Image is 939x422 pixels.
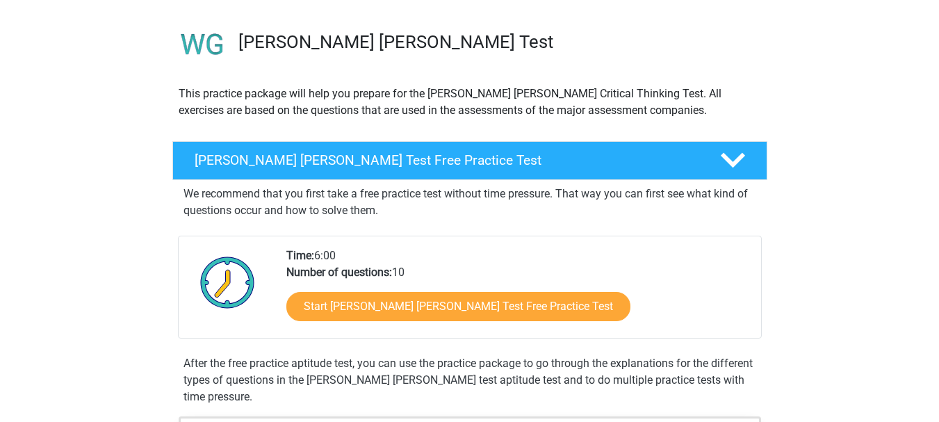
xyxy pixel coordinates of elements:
[286,249,314,262] b: Time:
[183,186,756,219] p: We recommend that you first take a free practice test without time pressure. That way you can fir...
[179,86,761,119] p: This practice package will help you prepare for the [PERSON_NAME] [PERSON_NAME] Critical Thinking...
[238,31,756,53] h3: [PERSON_NAME] [PERSON_NAME] Test
[276,247,760,338] div: 6:00 10
[173,15,232,74] img: watson glaser test
[195,152,698,168] h4: [PERSON_NAME] [PERSON_NAME] Test Free Practice Test
[193,247,263,317] img: Clock
[286,266,392,279] b: Number of questions:
[167,141,773,180] a: [PERSON_NAME] [PERSON_NAME] Test Free Practice Test
[286,292,630,321] a: Start [PERSON_NAME] [PERSON_NAME] Test Free Practice Test
[178,355,762,405] div: After the free practice aptitude test, you can use the practice package to go through the explana...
